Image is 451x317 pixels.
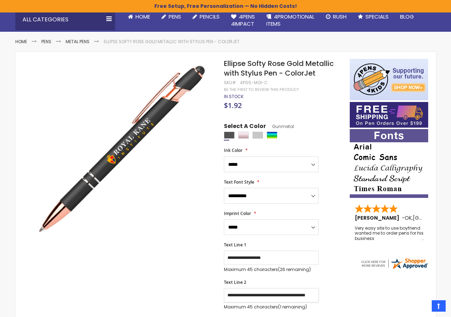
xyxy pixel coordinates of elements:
[200,13,220,20] span: Pencils
[15,39,27,45] a: Home
[224,58,334,78] span: Ellipse Softy Rose Gold Metallic with Stylus Pen - ColorJet
[261,9,320,32] a: 4PROMOTIONALITEMS
[405,214,412,221] span: OK
[224,132,235,139] div: Gunmetal
[240,80,268,86] div: 4PGS-MOI-C
[267,132,277,139] div: Assorted
[355,214,402,221] span: [PERSON_NAME]
[266,13,314,27] span: 4PROMOTIONAL ITEMS
[104,39,240,45] li: Ellipse Softy Rose Gold Metallic with Stylus Pen - ColorJet
[224,122,266,132] span: Select A Color
[225,9,261,32] a: 4Pens4impact
[392,298,451,317] iframe: Google Customer Reviews
[66,39,89,45] a: Metal Pens
[224,242,246,248] span: Text Line 1
[41,39,51,45] a: Pens
[224,147,242,153] span: Ink Color
[320,9,352,25] a: Rush
[30,58,215,243] img: gunmetal-ellipse-softy-rose-gold-metallic-with-stylus-colorjet-moi-c_1.jpg
[350,129,428,198] img: font-personalization-examples
[231,13,255,27] span: 4Pens 4impact
[156,9,187,25] a: Pens
[169,13,181,20] span: Pens
[350,102,428,128] img: Free shipping on orders over $199
[224,304,319,310] p: Maximum 45 characters
[224,93,244,99] span: In stock
[224,101,242,110] span: $1.92
[135,13,150,20] span: Home
[252,132,263,139] div: Silver
[224,267,319,272] p: Maximum 45 characters
[360,265,429,271] a: 4pens.com certificate URL
[15,9,115,30] div: All Categories
[224,80,237,86] strong: SKU
[224,279,246,285] span: Text Line 2
[352,9,394,25] a: Specials
[266,123,294,129] span: Gunmetal
[224,87,299,92] a: Be the first to review this product
[238,132,249,139] div: Rose Gold
[224,210,251,216] span: Imprint Color
[187,9,225,25] a: Pencils
[360,257,429,270] img: 4pens.com widget logo
[394,9,420,25] a: Blog
[224,179,254,185] span: Text Font Style
[350,59,428,100] img: 4pens 4 kids
[278,266,311,272] span: (26 remaining)
[278,304,307,310] span: (1 remaining)
[355,226,424,241] div: Very easy site to use boyfriend wanted me to order pens for his business
[400,13,414,20] span: Blog
[333,13,347,20] span: Rush
[365,13,389,20] span: Specials
[224,94,244,99] div: Availability
[122,9,156,25] a: Home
